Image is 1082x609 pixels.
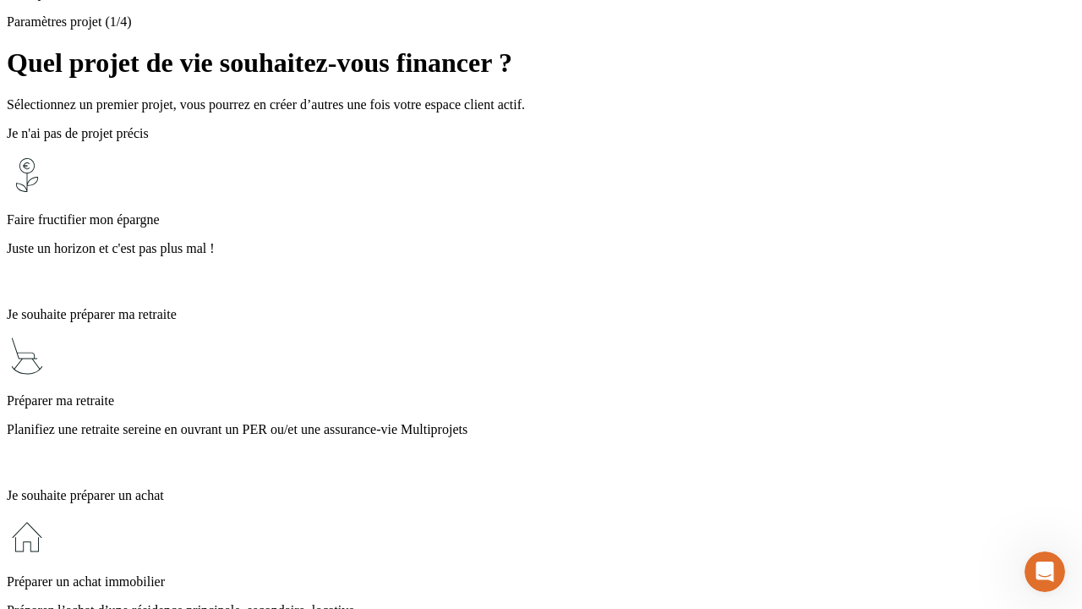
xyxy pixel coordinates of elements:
p: Préparer ma retraite [7,393,1075,409]
p: Juste un horizon et c'est pas plus mal ! [7,241,1075,256]
p: Faire fructifier mon épargne [7,212,1075,228]
span: Sélectionnez un premier projet, vous pourrez en créer d’autres une fois votre espace client actif. [7,97,525,112]
h1: Quel projet de vie souhaitez-vous financer ? [7,47,1075,79]
p: Je souhaite préparer ma retraite [7,307,1075,322]
p: Planifiez une retraite sereine en ouvrant un PER ou/et une assurance-vie Multiprojets [7,422,1075,437]
p: Paramètres projet (1/4) [7,14,1075,30]
p: Préparer un achat immobilier [7,574,1075,590]
p: Je n'ai pas de projet précis [7,126,1075,141]
iframe: Intercom live chat [1025,551,1065,592]
p: Je souhaite préparer un achat [7,488,1075,503]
